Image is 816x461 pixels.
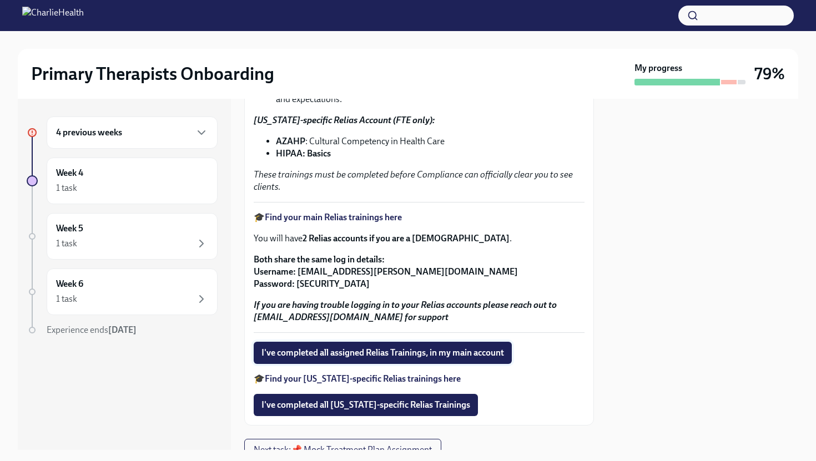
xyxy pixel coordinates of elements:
div: 1 task [56,293,77,305]
span: I've completed all [US_STATE]-specific Relias Trainings [261,399,470,411]
h6: Week 6 [56,278,83,290]
button: I've completed all assigned Relias Trainings, in my main account [254,342,512,364]
img: CharlieHealth [22,7,84,24]
a: Find your main Relias trainings here [265,212,402,222]
strong: My progress [634,62,682,74]
div: 1 task [56,237,77,250]
a: Week 61 task [27,269,218,315]
strong: AZAHP [276,136,305,146]
strong: HIPAA: Basics [276,148,331,159]
strong: Both share the same log in details: Username: [EMAIL_ADDRESS][PERSON_NAME][DOMAIN_NAME] Password:... [254,254,518,289]
a: Find your [US_STATE]-specific Relias trainings here [265,373,461,384]
strong: 2 Relias accounts if you are a [DEMOGRAPHIC_DATA] [303,233,510,244]
div: 1 task [56,182,77,194]
h6: Week 5 [56,222,83,235]
strong: [DATE] [108,325,137,335]
button: I've completed all [US_STATE]-specific Relias Trainings [254,394,478,416]
h6: Week 4 [56,167,83,179]
h3: 79% [754,64,785,84]
div: 4 previous weeks [47,116,218,149]
p: 🎓 [254,211,585,224]
h2: Primary Therapists Onboarding [31,63,274,85]
li: : Cultural Competency in Health Care [276,135,585,148]
em: These trainings must be completed before Compliance can officially clear you to see clients. [254,169,573,192]
span: Next task : 📌 Mock Treatment Plan Assignment [254,444,432,455]
h6: 4 previous weeks [56,126,122,139]
span: I've completed all assigned Relias Trainings, in my main account [261,347,504,358]
p: You will have . [254,232,585,245]
strong: [US_STATE]-specific Relias Account (FTE only): [254,115,435,125]
a: Week 41 task [27,158,218,204]
button: Next task:📌 Mock Treatment Plan Assignment [244,439,441,461]
span: Experience ends [47,325,137,335]
a: Week 51 task [27,213,218,260]
p: 🎓 [254,373,585,385]
strong: If you are having trouble logging in to your Relias accounts please reach out to [EMAIL_ADDRESS][... [254,300,557,322]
